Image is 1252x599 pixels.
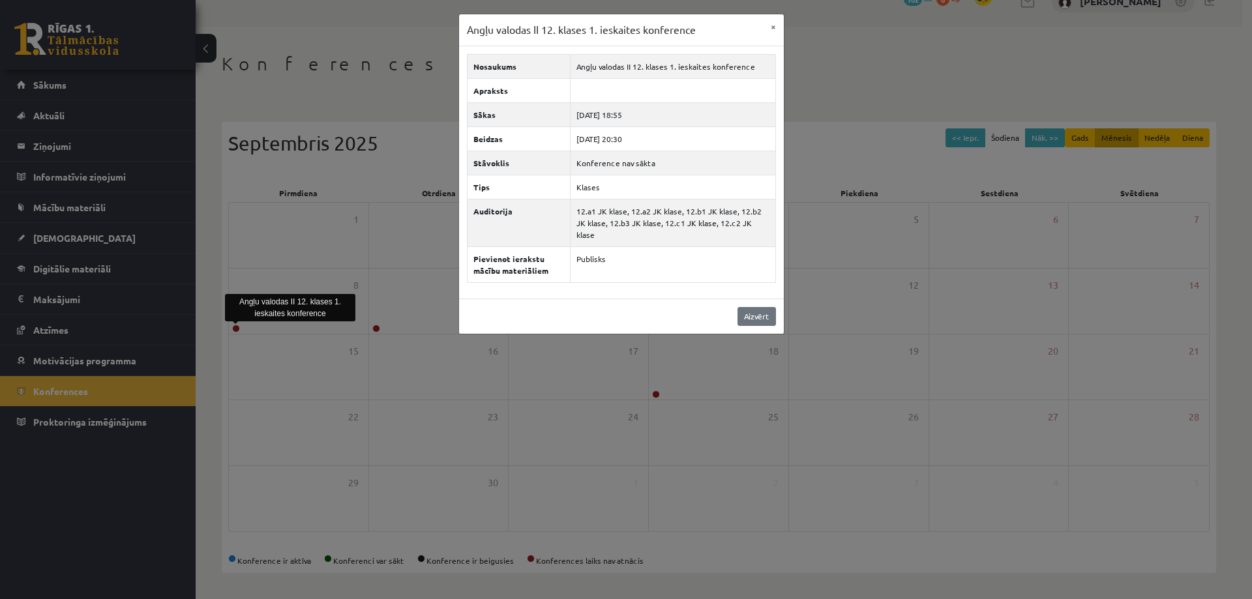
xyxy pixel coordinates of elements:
th: Pievienot ierakstu mācību materiāliem [467,246,571,282]
a: Aizvērt [738,307,776,326]
th: Sākas [467,102,571,126]
th: Apraksts [467,78,571,102]
h3: Angļu valodas II 12. klases 1. ieskaites konference [467,22,696,38]
th: Beidzas [467,126,571,151]
td: 12.a1 JK klase, 12.a2 JK klase, 12.b1 JK klase, 12.b2 JK klase, 12.b3 JK klase, 12.c1 JK klase, 1... [571,199,775,246]
th: Nosaukums [467,54,571,78]
th: Auditorija [467,199,571,246]
th: Tips [467,175,571,199]
button: × [763,14,784,39]
th: Stāvoklis [467,151,571,175]
td: Publisks [571,246,775,282]
td: Angļu valodas II 12. klases 1. ieskaites konference [571,54,775,78]
td: Klases [571,175,775,199]
td: Konference nav sākta [571,151,775,175]
td: [DATE] 18:55 [571,102,775,126]
div: Angļu valodas II 12. klases 1. ieskaites konference [225,294,355,321]
td: [DATE] 20:30 [571,126,775,151]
